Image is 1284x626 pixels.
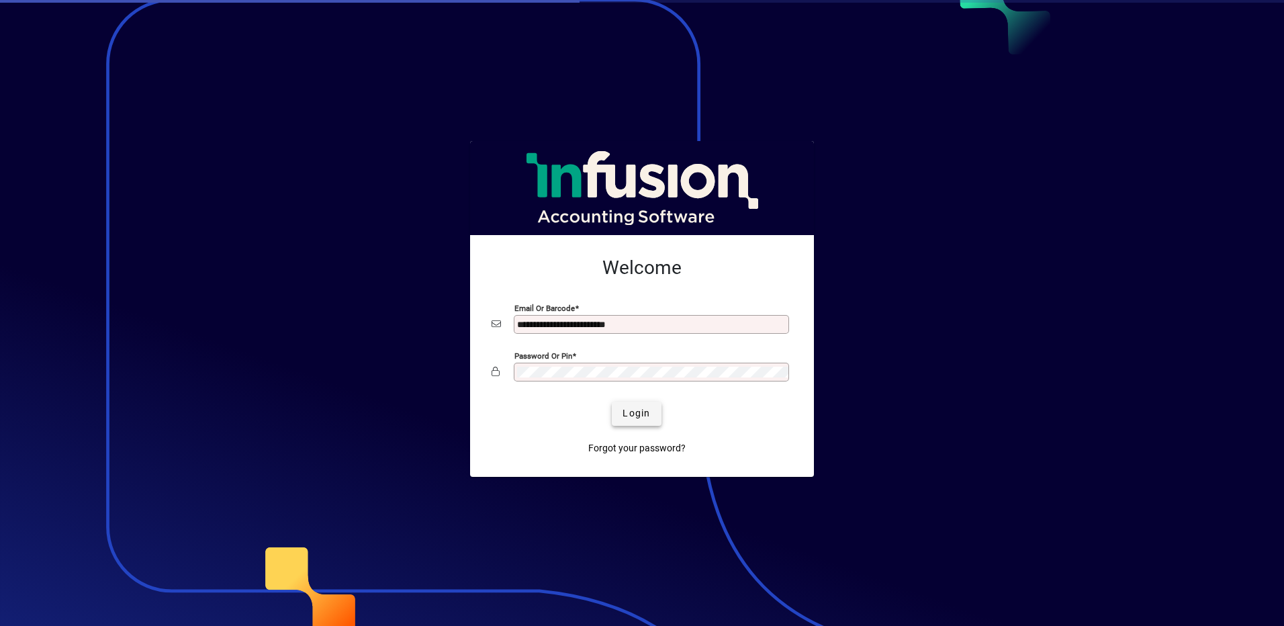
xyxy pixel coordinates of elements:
[492,257,792,279] h2: Welcome
[588,441,686,455] span: Forgot your password?
[514,351,572,360] mat-label: Password or Pin
[514,303,575,312] mat-label: Email or Barcode
[612,402,661,426] button: Login
[623,406,650,420] span: Login
[583,437,691,461] a: Forgot your password?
